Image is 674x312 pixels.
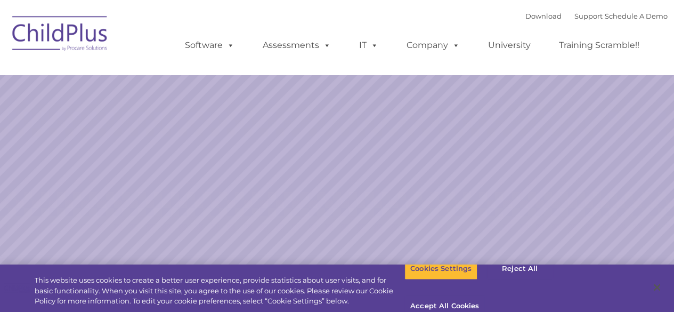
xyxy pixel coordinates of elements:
a: University [477,35,541,56]
a: Software [174,35,245,56]
a: Assessments [252,35,342,56]
a: Schedule A Demo [605,12,668,20]
font: | [525,12,668,20]
div: This website uses cookies to create a better user experience, provide statistics about user visit... [35,275,404,307]
button: Close [645,276,669,299]
img: ChildPlus by Procare Solutions [7,9,113,62]
button: Cookies Settings [404,258,477,280]
a: Company [396,35,470,56]
a: IT [348,35,389,56]
a: Download [525,12,562,20]
a: Training Scramble!! [548,35,650,56]
button: Reject All [486,258,553,280]
a: Support [574,12,603,20]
